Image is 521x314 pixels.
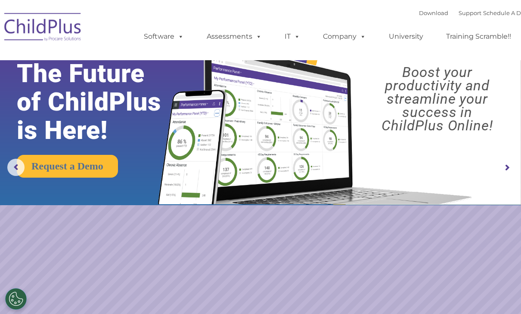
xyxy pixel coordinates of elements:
a: Training Scramble!! [437,28,520,45]
a: Download [419,9,448,16]
rs-layer: The Future of ChildPlus is Here! [17,59,183,145]
a: IT [276,28,309,45]
a: University [380,28,432,45]
a: Support [459,9,481,16]
a: Request a Demo [17,155,118,178]
a: Software [135,28,192,45]
span: Last name [116,57,143,63]
iframe: Chat Widget [380,221,521,314]
button: Cookies Settings [5,288,27,310]
a: Company [314,28,375,45]
a: Assessments [198,28,270,45]
span: Phone number [116,92,153,99]
rs-layer: Boost your productivity and streamline your success in ChildPlus Online! [360,65,515,132]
